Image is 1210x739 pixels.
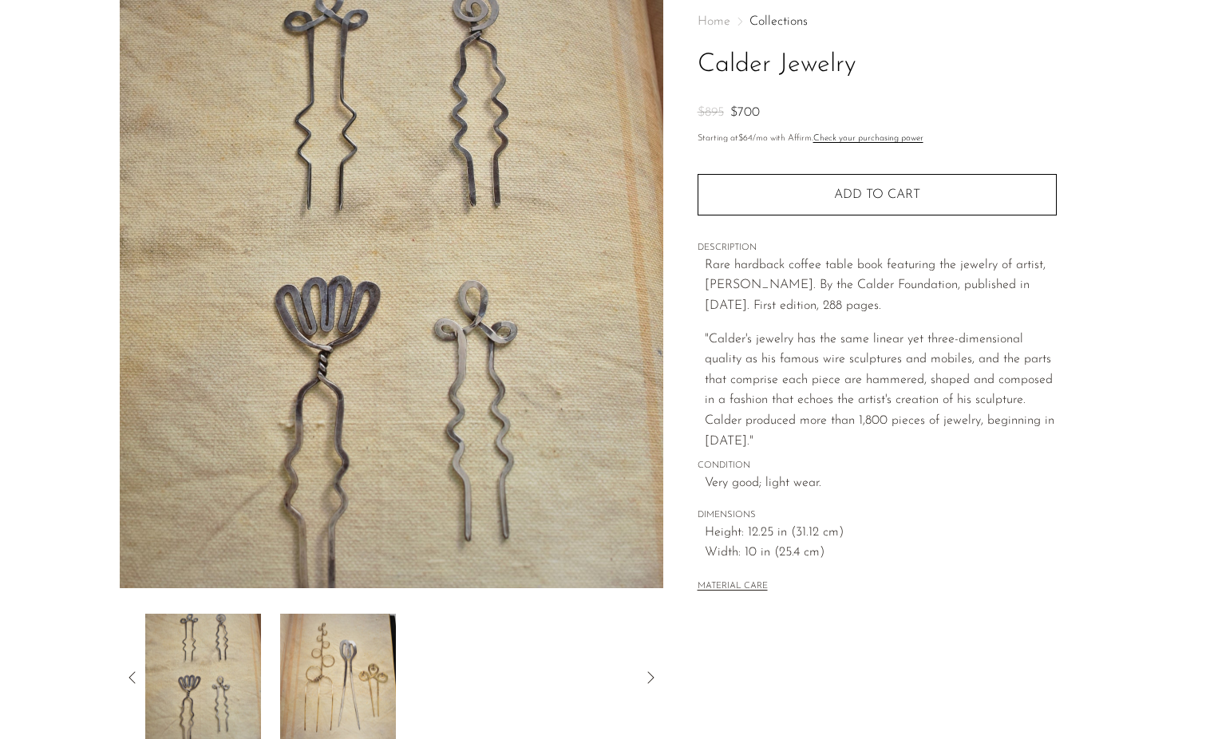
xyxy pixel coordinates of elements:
[738,134,753,143] span: $64
[698,508,1057,523] span: DIMENSIONS
[705,543,1057,563] span: Width: 10 in (25.4 cm)
[698,241,1057,255] span: DESCRIPTION
[749,15,808,28] a: Collections
[705,473,1057,494] span: Very good; light wear.
[698,174,1057,215] button: Add to cart
[698,132,1057,146] p: Starting at /mo with Affirm.
[813,134,923,143] a: Check your purchasing power - Learn more about Affirm Financing (opens in modal)
[698,15,730,28] span: Home
[698,459,1057,473] span: CONDITION
[698,15,1057,28] nav: Breadcrumbs
[705,523,1057,543] span: Height: 12.25 in (31.12 cm)
[698,106,724,119] span: $895
[705,255,1057,317] p: Rare hardback coffee table book featuring the jewelry of artist, [PERSON_NAME]. By the Calder Fou...
[698,45,1057,85] h1: Calder Jewelry
[705,330,1057,452] p: "Calder's jewelry has the same linear yet three-dimensional quality as his famous wire sculptures...
[834,188,920,201] span: Add to cart
[698,581,768,593] button: MATERIAL CARE
[730,106,760,119] span: $700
